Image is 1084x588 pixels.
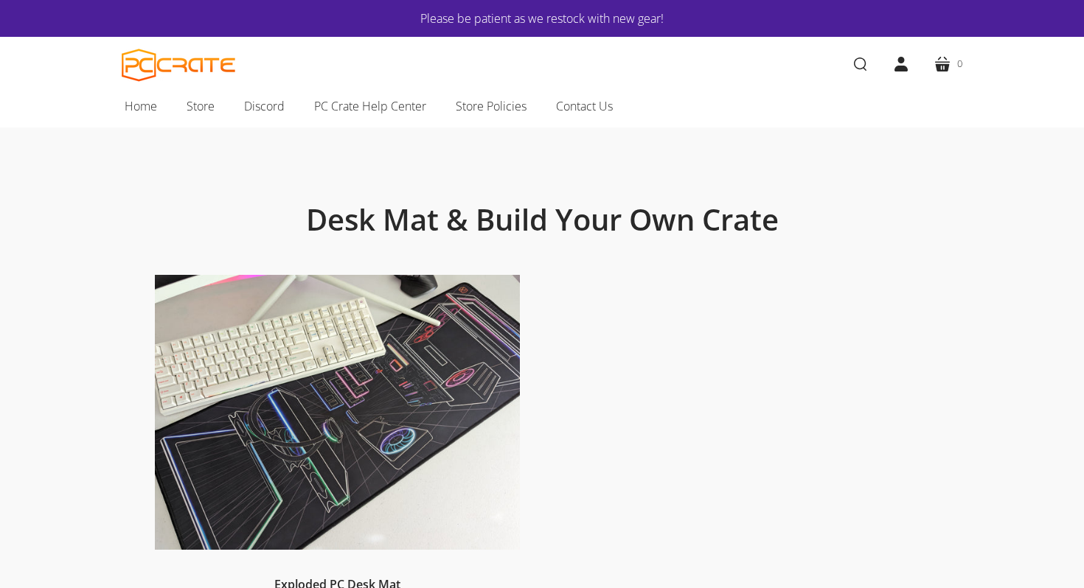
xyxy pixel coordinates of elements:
[110,91,172,122] a: Home
[456,97,527,116] span: Store Policies
[155,275,520,550] img: Desk mat on desk with keyboard, monitor, and mouse.
[188,201,896,238] h1: Desk Mat & Build Your Own Crate
[922,43,974,85] a: 0
[172,91,229,122] a: Store
[187,97,215,116] span: Store
[229,91,299,122] a: Discord
[166,9,918,28] a: Please be patient as we restock with new gear!
[957,56,962,71] span: 0
[556,97,613,116] span: Contact Us
[244,97,285,116] span: Discord
[299,91,441,122] a: PC Crate Help Center
[441,91,541,122] a: Store Policies
[125,97,157,116] span: Home
[541,91,628,122] a: Contact Us
[122,49,236,82] a: PC CRATE
[100,91,984,127] nav: Main navigation
[314,97,426,116] span: PC Crate Help Center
